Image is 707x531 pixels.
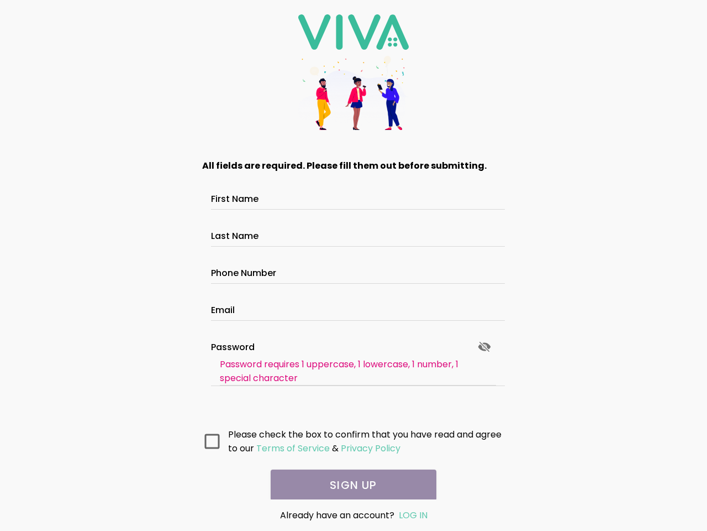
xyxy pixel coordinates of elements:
strong: All fields are required. Please fill them out before submitting. [202,159,487,172]
ion-col: Please check the box to confirm that you have read and agree to our & [225,425,508,458]
ion-item: Password requires 1 uppercase, 1 lowercase, 1 number, 1 special character [211,357,496,386]
ion-text: Privacy Policy [341,442,400,455]
ion-text: Terms of Service [256,442,330,455]
div: Already have an account? [224,508,483,522]
a: LOG IN [399,509,428,522]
